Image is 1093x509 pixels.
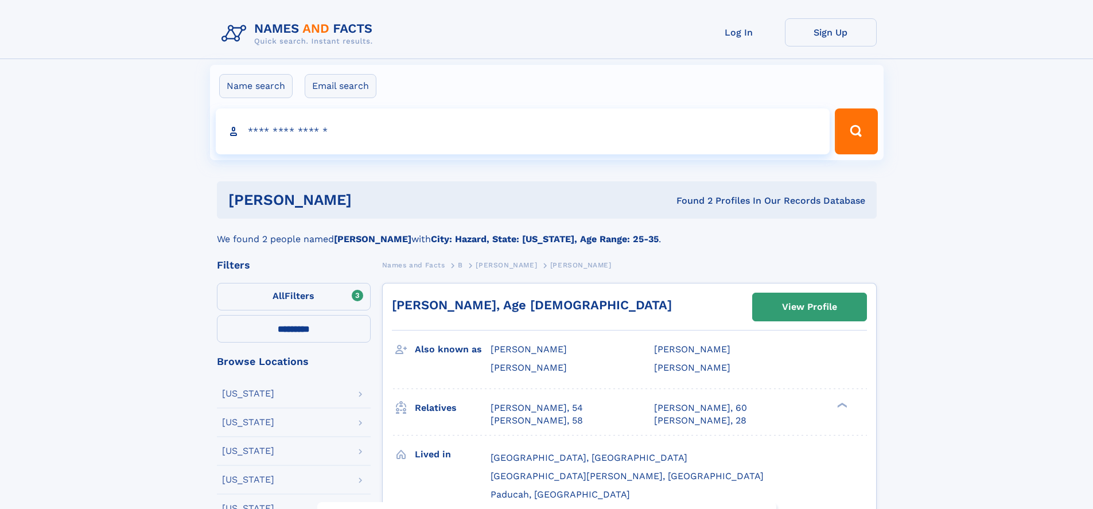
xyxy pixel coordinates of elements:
label: Name search [219,74,293,98]
b: City: Hazard, State: [US_STATE], Age Range: 25-35 [431,234,659,244]
span: [PERSON_NAME] [476,261,537,269]
div: [US_STATE] [222,475,274,484]
span: [PERSON_NAME] [654,362,730,373]
label: Filters [217,283,371,310]
a: Sign Up [785,18,877,46]
span: [PERSON_NAME] [491,362,567,373]
span: [PERSON_NAME] [550,261,612,269]
span: B [458,261,463,269]
div: ❯ [834,401,848,409]
a: [PERSON_NAME], Age [DEMOGRAPHIC_DATA] [392,298,672,312]
a: Log In [693,18,785,46]
span: [PERSON_NAME] [491,344,567,355]
div: Found 2 Profiles In Our Records Database [514,195,865,207]
a: Names and Facts [382,258,445,272]
div: [US_STATE] [222,446,274,456]
span: [GEOGRAPHIC_DATA][PERSON_NAME], [GEOGRAPHIC_DATA] [491,471,764,481]
a: B [458,258,463,272]
h3: Also known as [415,340,491,359]
div: Filters [217,260,371,270]
a: View Profile [753,293,866,321]
span: Paducah, [GEOGRAPHIC_DATA] [491,489,630,500]
h1: [PERSON_NAME] [228,193,514,207]
div: Browse Locations [217,356,371,367]
button: Search Button [835,108,877,154]
a: [PERSON_NAME] [476,258,537,272]
a: [PERSON_NAME], 28 [654,414,746,427]
h3: Relatives [415,398,491,418]
div: View Profile [782,294,837,320]
label: Email search [305,74,376,98]
b: [PERSON_NAME] [334,234,411,244]
span: All [273,290,285,301]
div: [US_STATE] [222,418,274,427]
span: [GEOGRAPHIC_DATA], [GEOGRAPHIC_DATA] [491,452,687,463]
a: [PERSON_NAME], 54 [491,402,583,414]
div: [US_STATE] [222,389,274,398]
span: [PERSON_NAME] [654,344,730,355]
h3: Lived in [415,445,491,464]
div: We found 2 people named with . [217,219,877,246]
a: [PERSON_NAME], 58 [491,414,583,427]
img: Logo Names and Facts [217,18,382,49]
input: search input [216,108,830,154]
a: [PERSON_NAME], 60 [654,402,747,414]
